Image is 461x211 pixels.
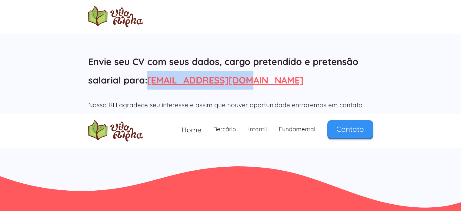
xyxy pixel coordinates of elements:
[207,120,242,138] a: Berçário
[88,6,143,27] a: home
[182,125,201,134] span: Home
[273,120,321,138] a: Fundamental
[88,15,373,89] h2: Que bom que você quer fazer parte do nosso time! Envie seu CV com seus dados, cargo pretendido e ...
[88,120,143,141] img: logo Escola Vila Alpha
[88,99,373,111] h2: Nosso RH agradece seu interesse e assim que houver oportunidade entraremos em contato.
[175,120,207,139] a: Home
[242,120,273,138] a: Infantil
[88,120,143,141] a: home
[147,74,303,86] a: [EMAIL_ADDRESS][DOMAIN_NAME]
[327,120,373,138] a: Contato
[88,6,143,27] img: logo Escola Vila Alpha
